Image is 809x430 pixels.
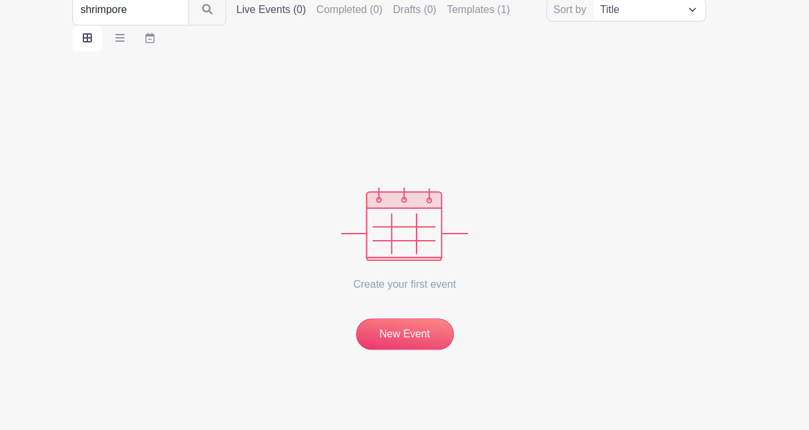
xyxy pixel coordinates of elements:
label: Drafts (0) [393,2,437,18]
p: Create your first event [341,261,468,308]
img: events_empty-56550af544ae17c43cc50f3ebafa394433d06d5f1891c01edc4b5d1d59cfda54.svg [341,187,468,261]
a: New Event [356,318,454,350]
label: Live Events (0) [237,2,306,18]
div: order and view [72,25,165,52]
label: Completed (0) [316,2,382,18]
label: Templates (1) [447,2,510,18]
label: Sort by [553,2,591,18]
div: filters [237,2,510,18]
